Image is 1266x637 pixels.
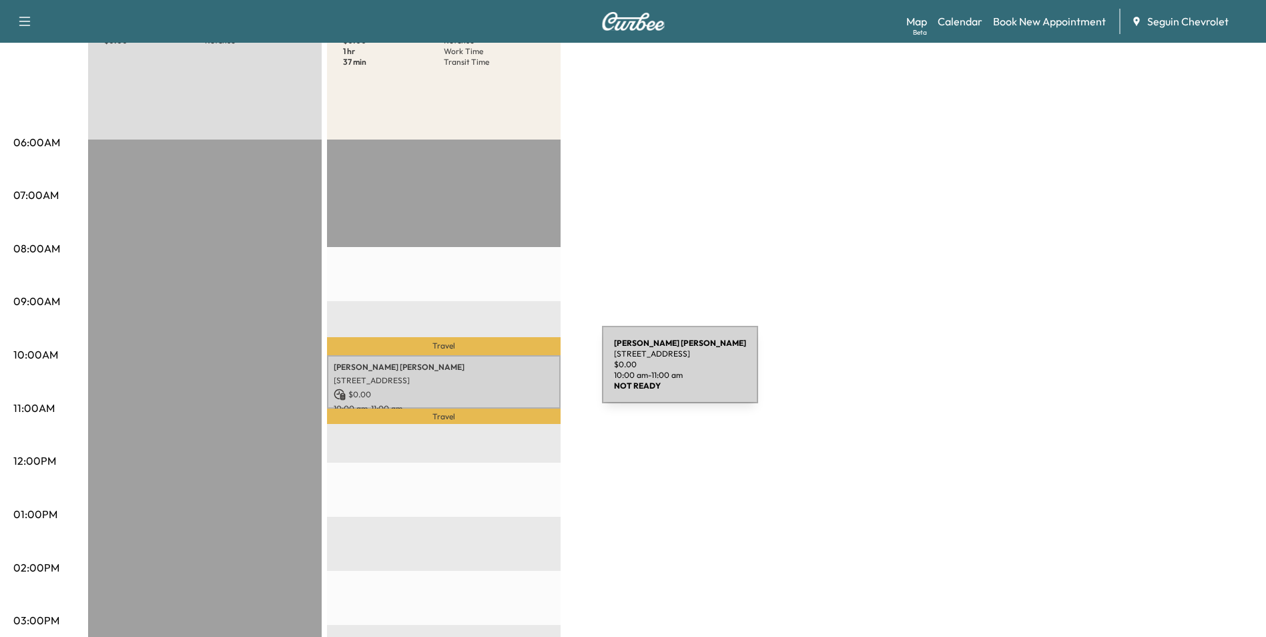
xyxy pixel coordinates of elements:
[334,362,554,373] p: [PERSON_NAME] [PERSON_NAME]
[327,337,561,355] p: Travel
[334,403,554,414] p: 10:00 am - 11:00 am
[601,12,665,31] img: Curbee Logo
[13,187,59,203] p: 07:00AM
[1147,13,1229,29] span: Seguin Chevrolet
[13,134,60,150] p: 06:00AM
[13,612,59,628] p: 03:00PM
[327,409,561,424] p: Travel
[13,560,59,576] p: 02:00PM
[993,13,1106,29] a: Book New Appointment
[13,293,60,309] p: 09:00AM
[13,240,60,256] p: 08:00AM
[334,375,554,386] p: [STREET_ADDRESS]
[13,453,56,469] p: 12:00PM
[343,57,444,67] p: 37 min
[913,27,927,37] div: Beta
[444,46,545,57] p: Work Time
[13,347,58,363] p: 10:00AM
[938,13,982,29] a: Calendar
[906,13,927,29] a: MapBeta
[343,46,444,57] p: 1 hr
[13,506,57,522] p: 01:00PM
[13,400,55,416] p: 11:00AM
[334,389,554,401] p: $ 0.00
[444,57,545,67] p: Transit Time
